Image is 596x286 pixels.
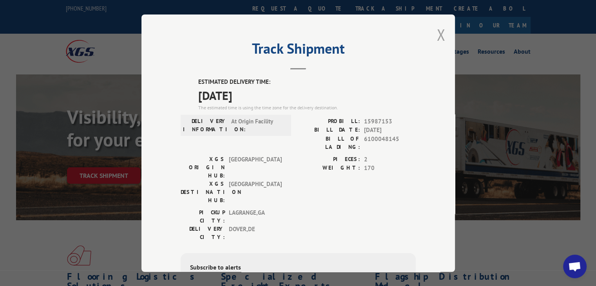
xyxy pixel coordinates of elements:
[298,126,360,135] label: BILL DATE:
[298,117,360,126] label: PROBILL:
[190,262,406,273] div: Subscribe to alerts
[181,155,225,179] label: XGS ORIGIN HUB:
[364,155,416,164] span: 2
[298,164,360,173] label: WEIGHT:
[181,208,225,224] label: PICKUP CITY:
[364,117,416,126] span: 15987153
[198,78,416,87] label: ESTIMATED DELIVERY TIME:
[229,155,282,179] span: [GEOGRAPHIC_DATA]
[364,134,416,151] span: 6100048145
[364,126,416,135] span: [DATE]
[298,134,360,151] label: BILL OF LADING:
[298,155,360,164] label: PIECES:
[181,179,225,204] label: XGS DESTINATION HUB:
[364,164,416,173] span: 170
[563,255,587,278] div: Open chat
[198,104,416,111] div: The estimated time is using the time zone for the delivery destination.
[231,117,284,133] span: At Origin Facility
[198,86,416,104] span: [DATE]
[229,179,282,204] span: [GEOGRAPHIC_DATA]
[229,224,282,241] span: DOVER , DE
[181,224,225,241] label: DELIVERY CITY:
[181,43,416,58] h2: Track Shipment
[437,24,445,45] button: Close modal
[229,208,282,224] span: LAGRANGE , GA
[183,117,227,133] label: DELIVERY INFORMATION:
